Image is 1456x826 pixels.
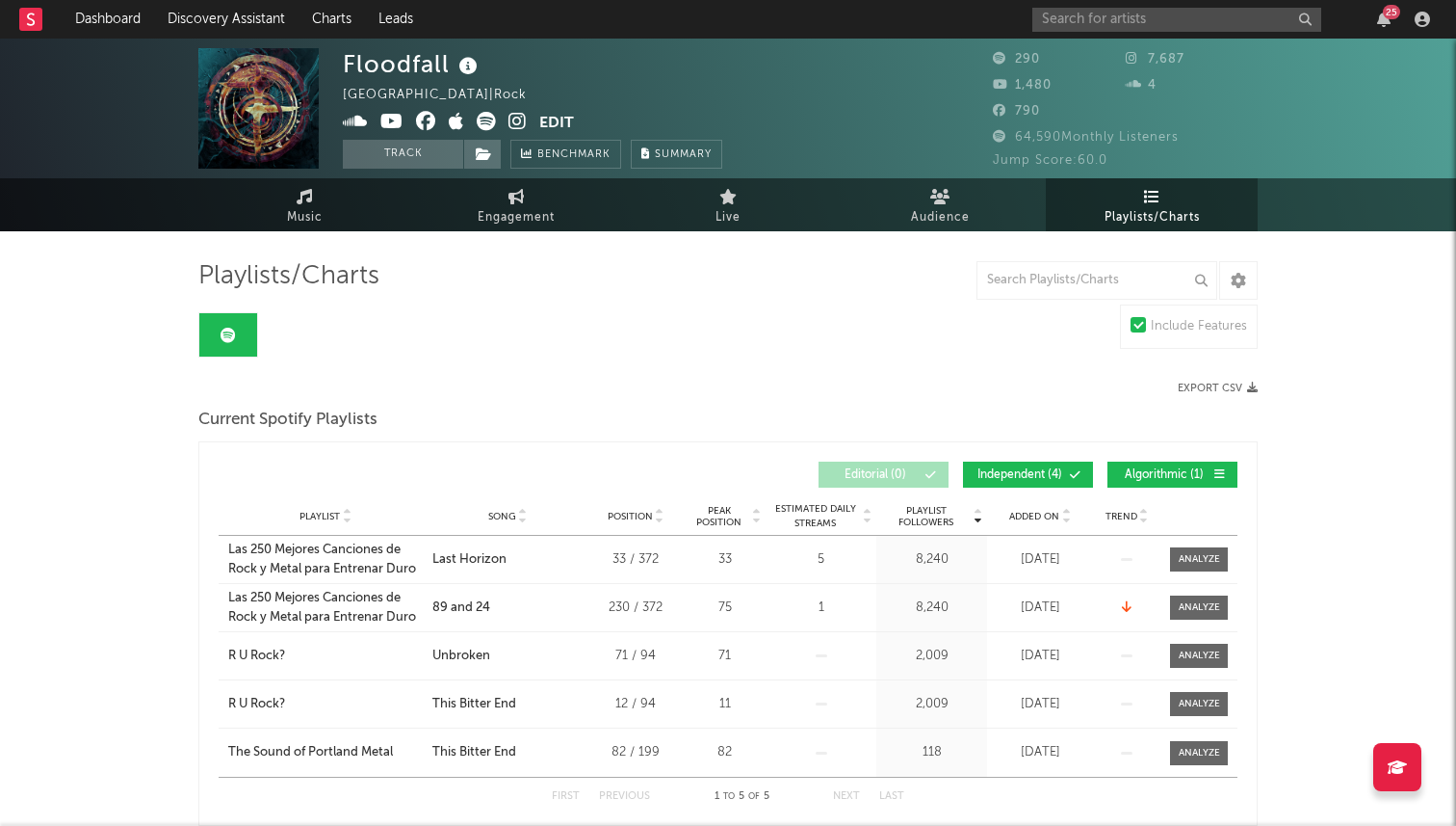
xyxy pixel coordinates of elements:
[881,550,982,570] div: 8,240
[770,550,871,570] div: 5
[592,695,679,714] div: 12 / 94
[432,550,507,570] div: Last Horizon
[198,178,410,231] a: Music
[1046,178,1258,231] a: Playlists/Charts
[689,786,794,809] div: 1 5 5
[1105,206,1200,229] span: Playlists/Charts
[993,105,1040,118] span: 790
[228,695,285,714] div: R U Rock?
[748,792,760,801] span: of
[992,647,1088,666] div: [DATE]
[879,791,904,802] button: Last
[723,792,735,801] span: to
[228,647,423,666] a: R U Rock?
[993,79,1052,92] span: 1,480
[1126,79,1157,92] span: 4
[715,206,741,229] span: Live
[228,647,285,666] div: R U Rock?
[911,206,970,229] span: Audience
[689,599,761,618] div: 75
[287,206,323,229] span: Music
[992,550,1088,570] div: [DATE]
[1120,469,1209,481] span: Algorithmic ( 1 )
[343,48,482,80] div: Floodfall
[552,791,580,802] button: First
[592,550,679,570] div: 33 / 372
[432,599,490,618] div: 89 and 24
[1151,315,1247,338] div: Include Features
[833,791,860,802] button: Next
[432,695,516,714] div: This Bitter End
[488,511,516,522] span: Song
[881,695,982,714] div: 2,009
[992,695,1088,714] div: [DATE]
[1105,511,1137,522] span: Trend
[975,469,1064,481] span: Independent ( 4 )
[299,511,340,522] span: Playlist
[655,149,712,160] span: Summary
[881,505,971,528] span: Playlist Followers
[432,743,516,762] div: This Bitter End
[963,462,1093,488] button: Independent(4)
[831,469,920,481] span: Editorial ( 0 )
[1032,8,1321,32] input: Search for artists
[198,265,379,288] span: Playlists/Charts
[410,178,622,231] a: Engagement
[689,695,761,714] div: 11
[539,112,574,136] button: Edit
[819,462,949,488] button: Editorial(0)
[992,743,1088,762] div: [DATE]
[228,589,423,626] a: Las 250 Mejores Canciones de Rock y Metal para Entrenar Duro
[689,550,761,570] div: 33
[881,743,982,762] div: 118
[881,599,982,618] div: 8,240
[228,743,393,762] div: The Sound of Portland Metal
[834,178,1046,231] a: Audience
[343,140,463,169] button: Track
[770,502,860,531] span: Estimated Daily Streams
[608,511,653,522] span: Position
[992,599,1088,618] div: [DATE]
[228,743,423,762] a: The Sound of Portland Metal
[1009,511,1059,522] span: Added On
[537,144,611,167] span: Benchmark
[993,154,1107,167] span: Jump Score: 60.0
[1377,12,1391,27] button: 25
[198,409,377,432] span: Current Spotify Playlists
[689,743,761,762] div: 82
[228,695,423,714] a: R U Rock?
[228,541,423,578] a: Las 250 Mejores Canciones de Rock y Metal para Entrenar Duro
[1126,53,1184,66] span: 7,687
[689,647,761,666] div: 71
[770,599,871,618] div: 1
[432,647,490,666] div: Unbroken
[881,647,982,666] div: 2,009
[993,53,1040,66] span: 290
[599,791,650,802] button: Previous
[993,131,1179,144] span: 64,590 Monthly Listeners
[1383,5,1400,19] div: 25
[1178,383,1258,394] button: Export CSV
[622,178,834,231] a: Live
[592,599,679,618] div: 230 / 372
[343,84,549,107] div: [GEOGRAPHIC_DATA] | Rock
[631,140,722,169] button: Summary
[478,206,555,229] span: Engagement
[1107,462,1237,488] button: Algorithmic(1)
[592,647,679,666] div: 71 / 94
[689,505,749,528] span: Peak Position
[976,261,1217,300] input: Search Playlists/Charts
[510,140,621,169] a: Benchmark
[592,743,679,762] div: 82 / 199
